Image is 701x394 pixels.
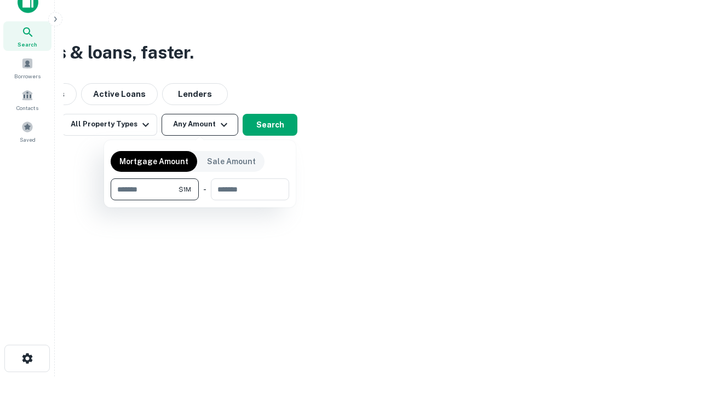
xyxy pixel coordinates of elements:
[179,184,191,194] span: $1M
[119,155,188,167] p: Mortgage Amount
[203,178,206,200] div: -
[207,155,256,167] p: Sale Amount
[646,306,701,359] iframe: Chat Widget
